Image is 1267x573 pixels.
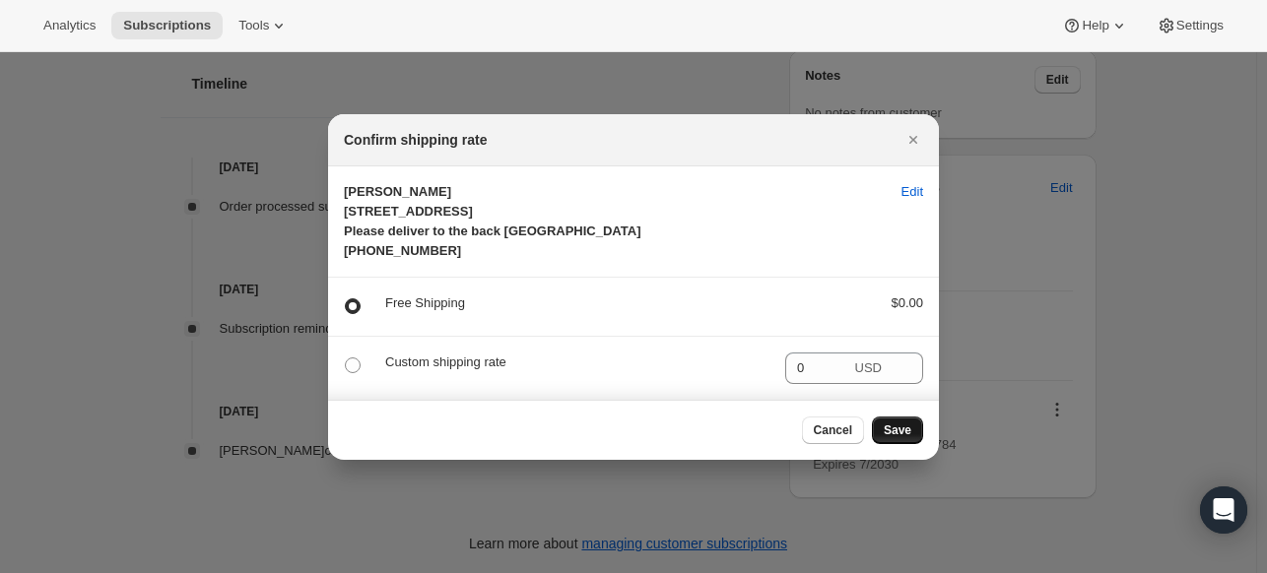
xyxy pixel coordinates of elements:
span: Cancel [814,422,852,438]
button: Tools [227,12,300,39]
button: Help [1050,12,1140,39]
div: Open Intercom Messenger [1200,486,1247,534]
button: Close [900,126,927,154]
button: Save [872,416,923,444]
button: Cancel [802,416,864,444]
button: Subscriptions [111,12,223,39]
span: USD [855,360,882,375]
span: Help [1082,18,1108,33]
button: Edit [890,176,935,208]
button: Analytics [32,12,107,39]
span: Save [884,422,911,438]
p: Custom shipping rate [385,352,769,372]
button: Settings [1145,12,1235,39]
span: $0.00 [891,295,923,310]
span: Settings [1176,18,1224,33]
span: [PERSON_NAME] [STREET_ADDRESS] Please deliver to the back [GEOGRAPHIC_DATA] [PHONE_NUMBER] [344,184,640,258]
span: Subscriptions [123,18,211,33]
h2: Confirm shipping rate [344,130,487,150]
span: Edit [901,182,923,202]
span: Tools [238,18,269,33]
p: Free Shipping [385,293,859,313]
span: Analytics [43,18,96,33]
